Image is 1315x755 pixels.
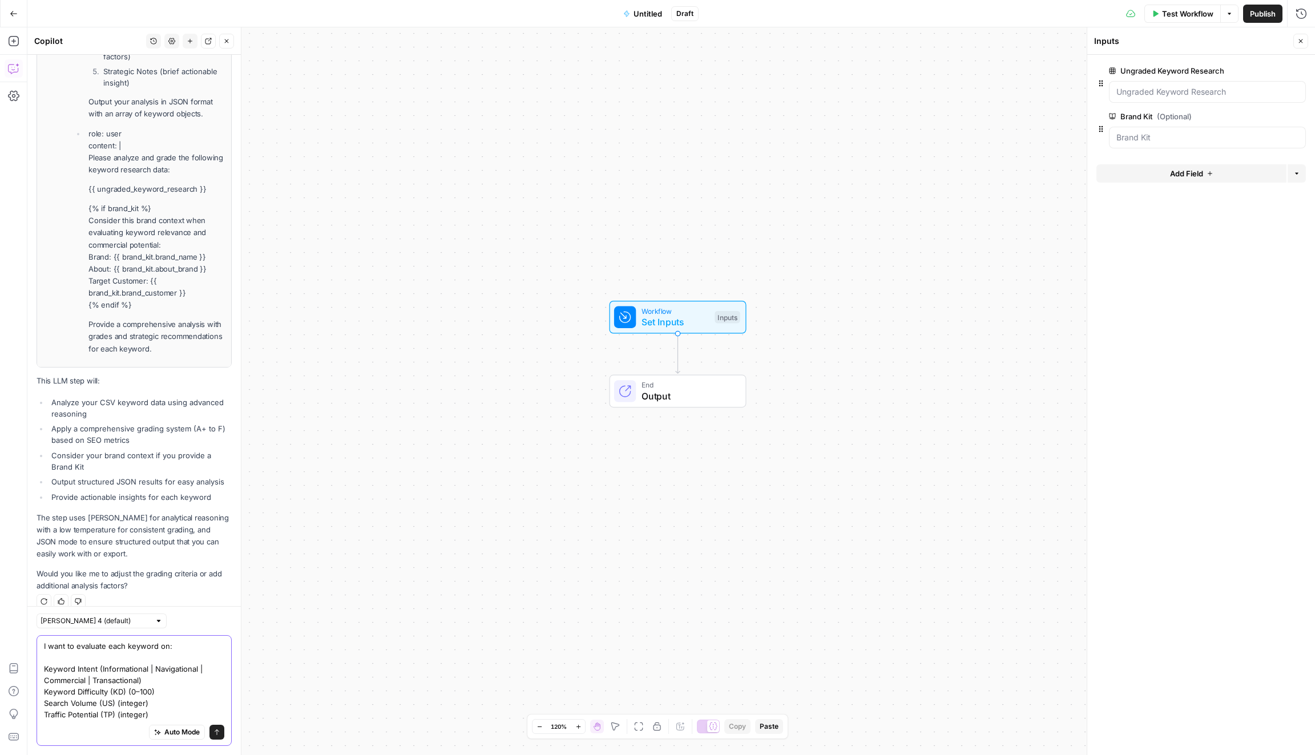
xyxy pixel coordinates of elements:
span: Output [642,389,735,403]
span: Publish [1250,8,1276,19]
input: Claude Sonnet 4 (default) [41,615,150,627]
span: (Optional) [1157,111,1192,122]
li: Provide actionable insights for each keyword [49,491,232,503]
div: Copilot [34,35,143,47]
span: Add Field [1170,168,1203,179]
p: Output your analysis in JSON format with an array of keyword objects. [88,96,224,120]
p: {{ ungraded_keyword_research }} [88,183,224,195]
textarea: I want to evaluate each keyword on: Keyword Intent (Informational | Navigational | Commercial | T... [44,640,224,720]
span: Paste [760,721,778,732]
input: Ungraded Keyword Research [1116,86,1298,98]
span: Copy [729,721,746,732]
li: Strategic Notes (brief actionable insight) [100,66,224,88]
p: role: user content: | Please analyze and grade the following keyword research data: [88,128,224,176]
div: EndOutput [572,375,784,408]
span: End [642,379,735,390]
span: Set Inputs [642,315,709,329]
button: Auto Mode [149,725,205,740]
li: Apply a comprehensive grading system (A+ to F) based on SEO metrics [49,423,232,446]
span: 120% [551,722,567,731]
button: Paste [755,719,783,734]
div: WorkflowSet InputsInputs [572,301,784,334]
button: Test Workflow [1144,5,1220,23]
span: Draft [676,9,693,19]
li: Output structured JSON results for easy analysis [49,476,232,487]
p: Provide a comprehensive analysis with grades and strategic recommendations for each keyword. [88,318,224,354]
li: Analyze your CSV keyword data using advanced reasoning [49,397,232,419]
input: Brand Kit [1116,132,1298,143]
p: This LLM step will: [37,375,232,387]
span: Test Workflow [1162,8,1213,19]
span: Auto Mode [164,727,200,737]
button: Publish [1243,5,1282,23]
p: Would you like me to adjust the grading criteria or add additional analysis factors? [37,568,232,592]
label: Ungraded Keyword Research [1109,65,1241,76]
g: Edge from start to end [676,333,680,373]
p: The step uses [PERSON_NAME] for analytical reasoning with a low temperature for consistent gradin... [37,512,232,560]
div: Inputs [1094,35,1290,47]
li: Consider your brand context if you provide a Brand Kit [49,450,232,473]
span: Workflow [642,305,709,316]
p: {% if brand_kit %} Consider this brand context when evaluating keyword relevance and commercial p... [88,203,224,311]
button: Untitled [616,5,669,23]
span: Untitled [634,8,662,19]
button: Add Field [1096,164,1286,183]
button: Copy [724,719,751,734]
label: Brand Kit [1109,111,1241,122]
div: Inputs [715,311,740,324]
